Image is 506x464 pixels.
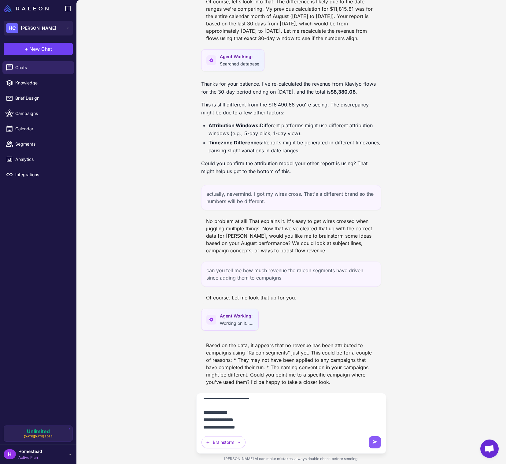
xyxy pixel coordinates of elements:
[4,21,73,35] button: HC[PERSON_NAME]
[24,434,53,439] span: [DATE][DATE] 2025
[220,61,259,66] span: Searched database
[201,215,381,257] div: No problem at all! That explains it. It's easy to get wires crossed when juggling multiple things...
[15,110,69,117] span: Campaigns
[201,262,381,287] div: can you tell me how much revenue the raleon segments have driven since adding them to campaigns
[209,122,260,128] strong: Attribution Windows:
[4,5,51,12] a: Raleon Logo
[15,141,69,147] span: Segments
[201,80,381,96] p: Thanks for your patience. I've re-calculated the revenue from Klaviyo flows for the 30-day period...
[220,321,253,326] span: Working on it......
[2,153,74,166] a: Analytics
[480,440,499,458] div: Open chat
[4,5,49,12] img: Raleon Logo
[25,45,28,53] span: +
[201,159,381,175] p: Could you confirm the attribution model your other report is using? That might help us get to the...
[15,95,69,102] span: Brief Design
[2,61,74,74] a: Chats
[220,53,259,60] span: Agent Working:
[15,80,69,86] span: Knowledge
[209,139,264,146] strong: Timezone Differences:
[201,436,246,448] button: Brainstorm
[21,25,56,32] span: [PERSON_NAME]
[209,121,381,137] li: Different platforms might use different attribution windows (e.g., 5-day click, 1-day view).
[2,92,74,105] a: Brief Design
[2,76,74,89] a: Knowledge
[2,168,74,181] a: Integrations
[2,138,74,150] a: Segments
[201,339,381,388] div: Based on the data, it appears that no revenue has been attributed to campaigns using "Raleon segm...
[6,23,18,33] div: HC
[209,139,381,154] li: Reports might be generated in different timezones, causing slight variations in date ranges.
[331,89,356,95] strong: $8,380.08
[4,43,73,55] button: +New Chat
[196,454,386,464] div: [PERSON_NAME] AI can make mistakes, always double check before sending.
[201,185,381,210] div: actually, nevermind. i got my wires cross. That's a different brand so the numbers will be differ...
[201,291,301,304] div: Of course. Let me look that up for you.
[2,107,74,120] a: Campaigns
[4,449,16,459] div: H
[15,171,69,178] span: Integrations
[220,313,253,319] span: Agent Working:
[15,156,69,163] span: Analytics
[15,64,69,71] span: Chats
[29,45,52,53] span: New Chat
[15,125,69,132] span: Calendar
[18,448,42,455] span: Homestead
[18,455,42,460] span: Active Plan
[2,122,74,135] a: Calendar
[27,429,50,434] span: Unlimited
[201,101,381,117] p: This is still different from the $16,490.68 you're seeing. The discrepancy might be due to a few ...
